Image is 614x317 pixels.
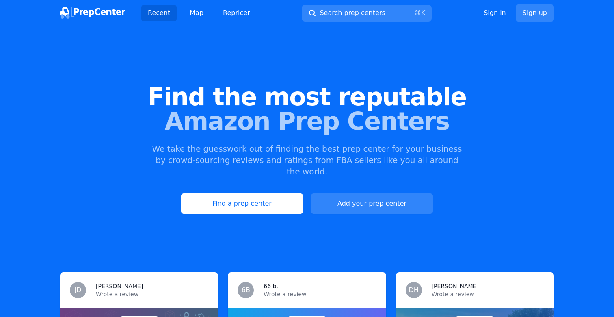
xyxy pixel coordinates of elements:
span: JD [74,287,81,293]
p: We take the guesswork out of finding the best prep center for your business by crowd-sourcing rev... [151,143,463,177]
span: Find the most reputable [13,85,601,109]
a: Add your prep center [311,193,433,214]
span: Amazon Prep Centers [13,109,601,133]
a: Find a prep center [181,193,303,214]
h3: 66 b. [264,282,278,290]
kbd: K [421,9,426,17]
a: Map [183,5,210,21]
h3: [PERSON_NAME] [432,282,479,290]
img: PrepCenter [60,7,125,19]
p: Wrote a review [264,290,376,298]
button: Search prep centers⌘K [302,5,432,22]
p: Wrote a review [432,290,544,298]
a: Sign in [484,8,506,18]
p: Wrote a review [96,290,208,298]
kbd: ⌘ [415,9,421,17]
a: Repricer [216,5,257,21]
a: Sign up [516,4,554,22]
span: DH [409,287,418,293]
h3: [PERSON_NAME] [96,282,143,290]
a: Recent [141,5,177,21]
span: Search prep centers [320,8,385,18]
span: 6B [242,287,250,293]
